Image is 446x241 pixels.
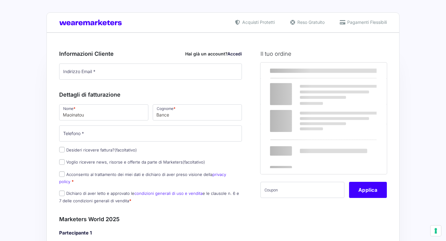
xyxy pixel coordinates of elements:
[59,230,242,237] h4: Partecipante 1
[185,50,242,57] div: Hai già un account?
[59,172,226,184] label: Acconsento al trattamento dei miei dati e dichiaro di aver preso visione della
[59,191,65,196] input: Dichiaro di aver letto e approvato lecondizioni generali di uso e venditae le clausole n. 6 e 7 d...
[59,159,65,165] input: Voglio ricevere news, risorse e offerte da parte di Marketers(facoltativo)
[59,171,65,177] input: Acconsento al trattamento dei miei dati e dichiaro di aver preso visione dellaprivacy policy
[134,191,203,196] a: condizioni generali di uso e vendita
[260,104,333,124] th: Subtotale
[349,182,387,198] button: Applica
[260,50,387,58] h3: Il tuo ordine
[59,160,205,164] label: Voglio ricevere news, risorse e offerte da parte di Marketers
[296,19,325,25] span: Reso Gratuito
[153,104,242,120] input: Cognome *
[59,191,239,203] label: Dichiaro di aver letto e approvato le e le clausole n. 6 e 7 delle condizioni generali di vendita
[59,147,137,152] label: Desideri ricevere fattura?
[333,63,387,79] th: Subtotale
[59,172,226,184] a: privacy policy
[59,90,242,99] h3: Dettagli di fatturazione
[59,104,148,120] input: Nome *
[241,19,275,25] span: Acquisti Protetti
[115,147,137,152] span: (facoltativo)
[59,125,242,142] input: Telefono *
[346,19,387,25] span: Pagamenti Flessibili
[260,182,344,198] input: Coupon
[227,51,242,56] a: Accedi
[183,160,205,164] span: (facoltativo)
[59,147,65,152] input: Desideri ricevere fattura?(facoltativo)
[59,215,242,223] h3: Marketers World 2025
[260,63,333,79] th: Prodotto
[59,50,242,58] h3: Informazioni Cliente
[260,79,333,104] td: Marketers World 2025 - MW25 Ticket Premium
[59,64,242,80] input: Indirizzo Email *
[431,226,441,236] button: Le tue preferenze relative al consenso per le tecnologie di tracciamento
[260,124,333,174] th: Totale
